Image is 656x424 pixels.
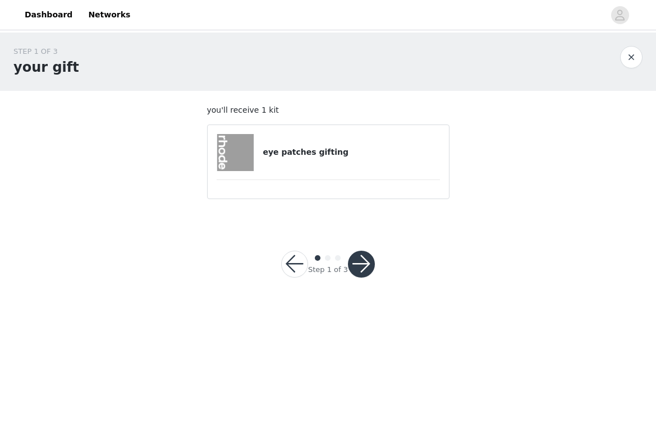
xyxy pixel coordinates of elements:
a: Dashboard [18,2,79,27]
img: eye patches gifting [217,134,254,171]
div: avatar [614,6,625,24]
h1: your gift [13,57,79,77]
a: Networks [81,2,137,27]
div: Step 1 of 3 [308,264,348,275]
h4: eye patches gifting [263,146,439,158]
p: you'll receive 1 kit [207,104,449,116]
div: STEP 1 OF 3 [13,46,79,57]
